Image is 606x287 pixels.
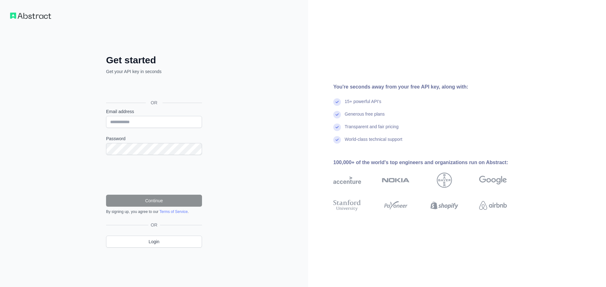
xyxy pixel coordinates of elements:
div: Generous free plans [345,111,385,123]
span: OR [146,100,163,106]
p: Get your API key in seconds [106,68,202,75]
label: Password [106,135,202,142]
img: check mark [333,98,341,106]
a: Terms of Service [159,210,187,214]
span: OR [148,222,160,228]
img: airbnb [479,198,507,212]
img: check mark [333,111,341,118]
iframe: Google 계정으로 로그인 버튼 [103,82,204,95]
img: bayer [437,173,452,188]
a: Login [106,236,202,248]
img: Workflow [10,13,51,19]
button: Continue [106,195,202,207]
div: You're seconds away from your free API key, along with: [333,83,527,91]
div: 100,000+ of the world's top engineers and organizations run on Abstract: [333,159,527,166]
div: 15+ powerful API's [345,98,381,111]
img: google [479,173,507,188]
img: shopify [431,198,458,212]
div: World-class technical support [345,136,402,149]
label: Email address [106,108,202,115]
img: check mark [333,136,341,144]
h2: Get started [106,55,202,66]
div: Transparent and fair pricing [345,123,399,136]
img: accenture [333,173,361,188]
img: check mark [333,123,341,131]
div: By signing up, you agree to our . [106,209,202,214]
img: nokia [382,173,410,188]
iframe: reCAPTCHA [106,163,202,187]
img: payoneer [382,198,410,212]
img: stanford university [333,198,361,212]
